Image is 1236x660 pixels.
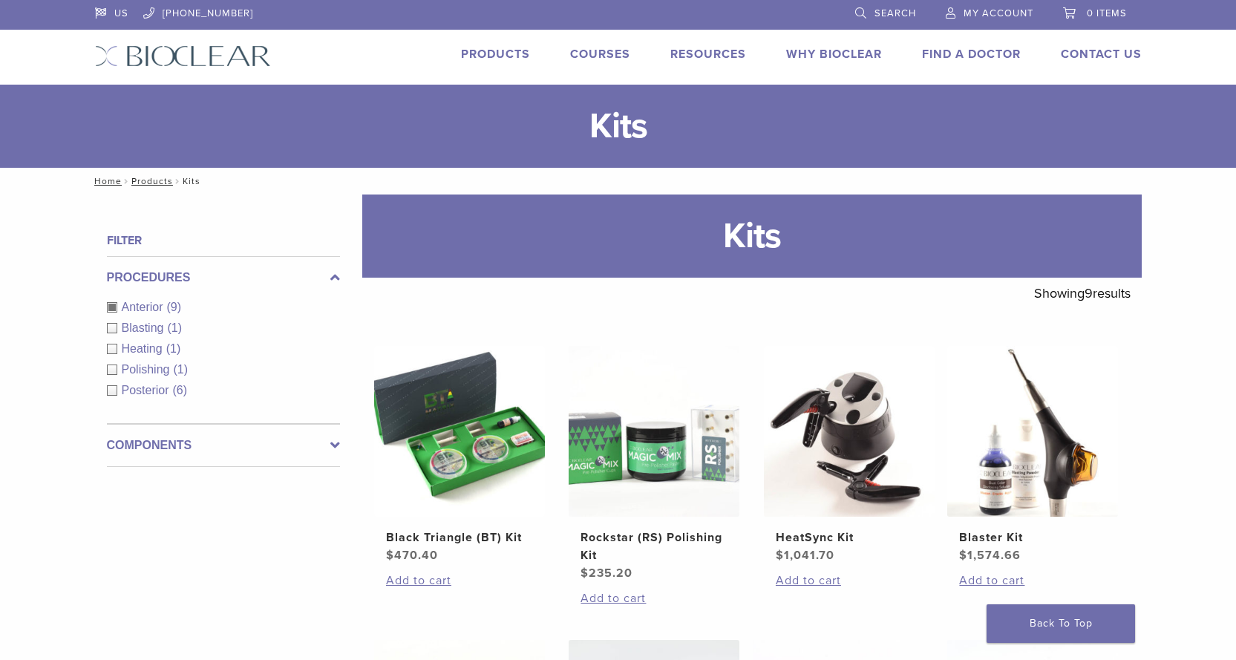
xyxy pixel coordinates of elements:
[1087,7,1127,19] span: 0 items
[373,346,546,564] a: Black Triangle (BT) KitBlack Triangle (BT) Kit $470.40
[122,177,131,185] span: /
[581,566,632,581] bdi: 235.20
[386,548,394,563] span: $
[776,548,834,563] bdi: 1,041.70
[570,47,630,62] a: Courses
[959,548,1021,563] bdi: 1,574.66
[946,346,1119,564] a: Blaster KitBlaster Kit $1,574.66
[95,45,271,67] img: Bioclear
[776,572,923,589] a: Add to cart: “HeatSync Kit”
[1085,285,1093,301] span: 9
[786,47,882,62] a: Why Bioclear
[386,572,533,589] a: Add to cart: “Black Triangle (BT) Kit”
[959,572,1106,589] a: Add to cart: “Blaster Kit”
[581,529,727,564] h2: Rockstar (RS) Polishing Kit
[173,363,188,376] span: (1)
[568,346,741,582] a: Rockstar (RS) Polishing KitRockstar (RS) Polishing Kit $235.20
[362,195,1142,278] h1: Kits
[122,363,174,376] span: Polishing
[122,321,168,334] span: Blasting
[461,47,530,62] a: Products
[107,269,340,287] label: Procedures
[90,176,122,186] a: Home
[167,321,182,334] span: (1)
[107,232,340,249] h4: Filter
[959,529,1106,546] h2: Blaster Kit
[386,529,533,546] h2: Black Triangle (BT) Kit
[1061,47,1142,62] a: Contact Us
[122,342,166,355] span: Heating
[1034,278,1131,309] p: Showing results
[670,47,746,62] a: Resources
[964,7,1033,19] span: My Account
[374,346,545,517] img: Black Triangle (BT) Kit
[173,177,183,185] span: /
[569,346,739,517] img: Rockstar (RS) Polishing Kit
[776,529,923,546] h2: HeatSync Kit
[874,7,916,19] span: Search
[581,589,727,607] a: Add to cart: “Rockstar (RS) Polishing Kit”
[122,384,173,396] span: Posterior
[167,301,182,313] span: (9)
[131,176,173,186] a: Products
[959,548,967,563] span: $
[947,346,1118,517] img: Blaster Kit
[581,566,589,581] span: $
[764,346,935,517] img: HeatSync Kit
[166,342,181,355] span: (1)
[763,346,936,564] a: HeatSync KitHeatSync Kit $1,041.70
[776,548,784,563] span: $
[386,548,438,563] bdi: 470.40
[107,437,340,454] label: Components
[122,301,167,313] span: Anterior
[922,47,1021,62] a: Find A Doctor
[987,604,1135,643] a: Back To Top
[84,168,1153,195] nav: Kits
[173,384,188,396] span: (6)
